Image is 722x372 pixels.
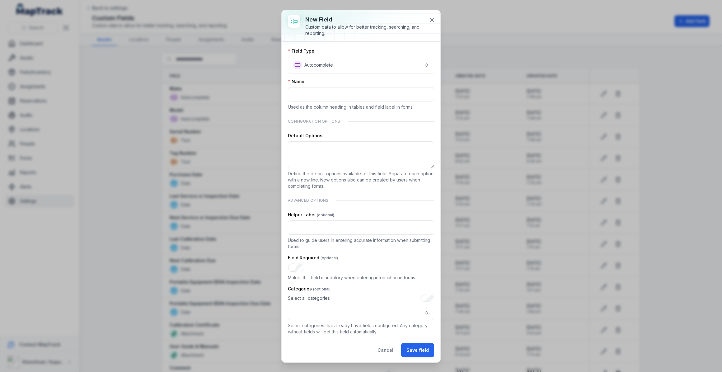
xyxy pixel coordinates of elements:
[288,133,322,139] label: Default Options
[288,212,334,218] label: Helper Label
[288,48,314,54] label: Field Type
[288,295,330,301] span: Select all categories
[288,275,434,281] p: Makes this field mandatory when entering information in forms
[288,263,304,272] input: :r14t:-form-item-label
[288,171,434,189] p: Define the default options available for this field. Separate each option with a new line. New op...
[288,141,434,168] textarea: :r14r:-form-item-label
[372,343,399,357] button: Cancel
[305,24,424,36] div: Custom data to allow for better tracking, searching, and reporting.
[288,78,304,85] label: Name
[288,87,434,101] input: :r14q:-form-item-label
[401,343,434,357] button: Save field
[288,104,434,110] p: Used as the column heading in tables and field label in forms
[288,57,434,73] button: Autocomplete
[288,194,434,207] div: Advanced Options
[305,15,424,24] h3: New field
[288,220,434,235] input: :r14s:-form-item-label
[288,255,338,261] label: Field Required
[288,237,434,250] p: Used to guide users in entering accurate information when submitting forms
[288,323,434,335] p: Select categories that already have fields configured. Any category without fields will get this ...
[288,286,331,292] label: Categories
[288,294,434,320] div: :r14u:-form-item-label
[288,115,434,128] div: Configuration Options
